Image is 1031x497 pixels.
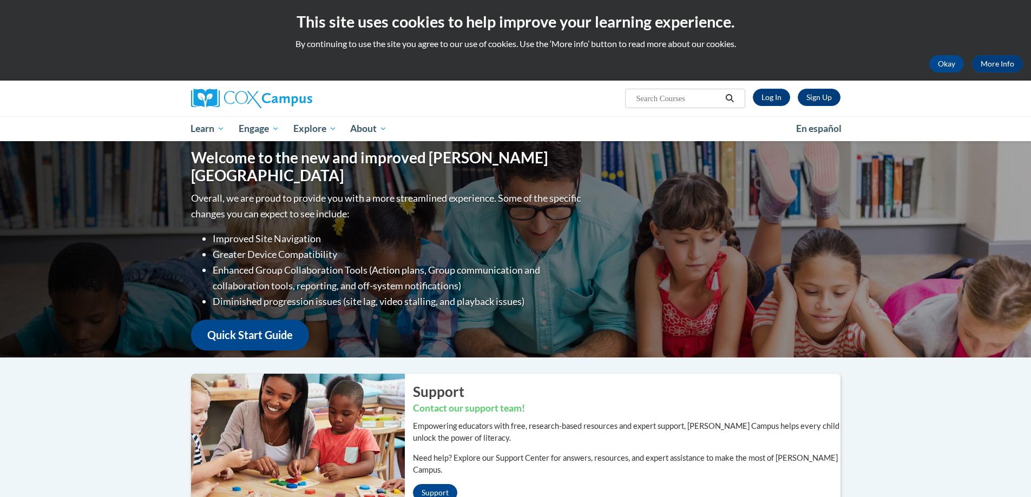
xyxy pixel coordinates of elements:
[213,262,583,294] li: Enhanced Group Collaboration Tools (Action plans, Group communication and collaboration tools, re...
[635,92,721,105] input: Search Courses
[343,116,394,141] a: About
[191,122,225,135] span: Learn
[721,92,738,105] button: Search
[232,116,286,141] a: Engage
[191,320,309,350] a: Quick Start Guide
[191,190,583,222] p: Overall, we are proud to provide you with a more streamlined experience. Some of the specific cha...
[175,116,857,141] div: Main menu
[213,231,583,247] li: Improved Site Navigation
[413,402,840,415] h3: Contact our support team!
[929,55,964,72] button: Okay
[8,11,1023,32] h2: This site uses cookies to help improve your learning experience.
[350,122,387,135] span: About
[191,149,583,185] h1: Welcome to the new and improved [PERSON_NAME][GEOGRAPHIC_DATA]
[213,247,583,262] li: Greater Device Compatibility
[796,123,842,134] span: En español
[753,89,790,106] a: Log In
[789,117,849,140] a: En español
[239,122,279,135] span: Engage
[8,38,1023,50] p: By continuing to use the site you agree to our use of cookies. Use the ‘More info’ button to read...
[286,116,344,141] a: Explore
[191,89,312,108] img: Cox Campus
[798,89,840,106] a: Register
[972,55,1023,72] a: More Info
[413,452,840,476] p: Need help? Explore our Support Center for answers, resources, and expert assistance to make the m...
[191,89,397,108] a: Cox Campus
[184,116,232,141] a: Learn
[413,382,840,401] h2: Support
[293,122,337,135] span: Explore
[413,420,840,444] p: Empowering educators with free, research-based resources and expert support, [PERSON_NAME] Campus...
[213,294,583,309] li: Diminished progression issues (site lag, video stalling, and playback issues)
